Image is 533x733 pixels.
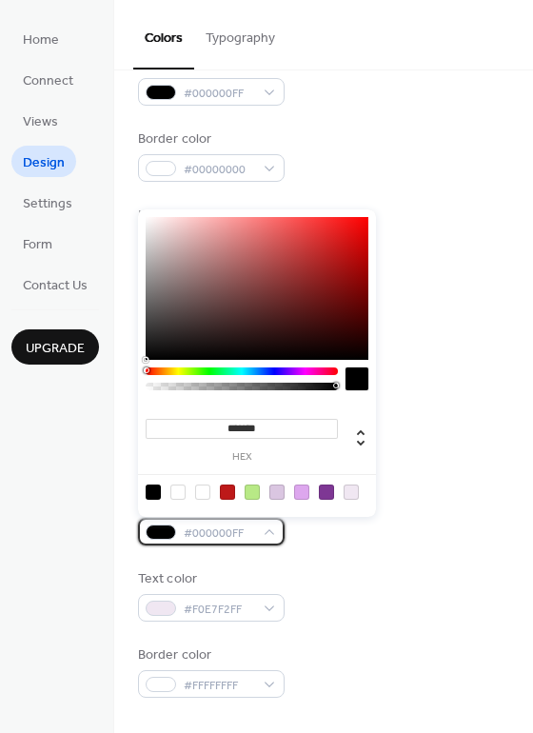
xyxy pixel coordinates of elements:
[23,276,88,296] span: Contact Us
[11,64,85,95] a: Connect
[23,153,65,173] span: Design
[138,569,281,589] div: Text color
[184,524,254,544] span: #000000FF
[23,71,73,91] span: Connect
[11,23,70,54] a: Home
[23,235,52,255] span: Form
[195,485,210,500] div: rgb(255, 255, 255)
[319,485,334,500] div: rgb(126, 55, 148)
[138,129,281,149] div: Border color
[11,268,99,300] a: Contact Us
[26,339,85,359] span: Upgrade
[11,329,99,365] button: Upgrade
[11,187,84,218] a: Settings
[138,645,281,665] div: Border color
[11,228,64,259] a: Form
[11,105,69,136] a: Views
[146,485,161,500] div: rgb(0, 0, 0)
[184,160,254,180] span: #00000000
[245,485,260,500] div: rgb(184, 233, 134)
[23,112,58,132] span: Views
[184,600,254,620] span: #F0E7F2FF
[138,53,281,73] div: Text color
[184,676,254,696] span: #FFFFFFFF
[23,30,59,50] span: Home
[220,485,235,500] div: rgb(189, 25, 25)
[11,146,76,177] a: Design
[294,485,309,500] div: rgb(221, 167, 238)
[170,485,186,500] div: rgba(0, 0, 0, 0)
[184,84,254,104] span: #000000FF
[23,194,72,214] span: Settings
[344,485,359,500] div: rgb(240, 231, 242)
[146,452,338,463] label: hex
[269,485,285,500] div: rgb(218, 198, 225)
